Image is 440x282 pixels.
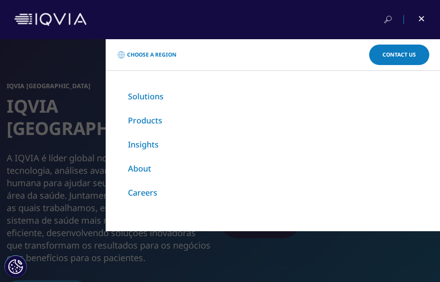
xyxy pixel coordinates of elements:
a: Contact Us [369,45,429,65]
a: Solutions [128,91,164,102]
a: Careers [128,187,157,198]
button: Definições de cookies [4,255,27,278]
span: Contact Us [382,52,416,57]
a: Products [128,115,162,126]
a: Insights [128,139,159,150]
span: Choose a Region [127,51,177,58]
a: About [128,163,151,174]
